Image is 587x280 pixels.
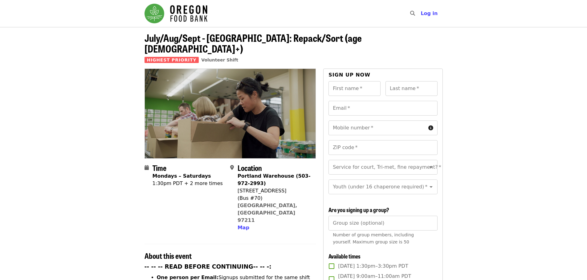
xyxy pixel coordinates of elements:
[145,30,362,56] span: July/Aug/Sept - [GEOGRAPHIC_DATA]: Repack/Sort (age [DEMOGRAPHIC_DATA]+)
[238,173,311,186] strong: Portland Warehouse (503-972-2993)
[238,187,311,195] div: [STREET_ADDRESS]
[153,173,211,179] strong: Mondays – Saturdays
[145,165,149,171] i: calendar icon
[421,10,438,16] span: Log in
[238,224,249,231] button: Map
[238,225,249,231] span: Map
[201,57,238,62] a: Volunteer Shift
[427,183,435,191] button: Open
[427,163,435,172] button: Open
[328,120,426,135] input: Mobile number
[328,140,437,155] input: ZIP code
[238,162,262,173] span: Location
[145,57,199,63] span: Highest Priority
[153,180,223,187] div: 1:30pm PDT + 2 more times
[385,81,438,96] input: Last name
[145,263,271,270] strong: -- -- -- READ BEFORE CONTINUING-- -- -:
[328,206,389,214] span: Are you signing up a group?
[416,7,442,20] button: Log in
[145,250,192,261] span: About this event
[145,4,207,23] img: Oregon Food Bank - Home
[328,72,370,78] span: Sign up now
[428,125,433,131] i: circle-info icon
[230,165,234,171] i: map-marker-alt icon
[328,216,437,231] input: [object Object]
[338,262,408,270] span: [DATE] 1:30pm–3:30pm PDT
[145,69,316,158] img: July/Aug/Sept - Portland: Repack/Sort (age 8+) organized by Oregon Food Bank
[328,252,361,260] span: Available times
[410,10,415,16] i: search icon
[328,81,381,96] input: First name
[238,203,297,223] a: [GEOGRAPHIC_DATA], [GEOGRAPHIC_DATA] 97211
[419,6,424,21] input: Search
[238,195,311,202] div: (Bus #70)
[333,232,414,244] span: Number of group members, including yourself. Maximum group size is 50
[328,101,437,116] input: Email
[153,162,166,173] span: Time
